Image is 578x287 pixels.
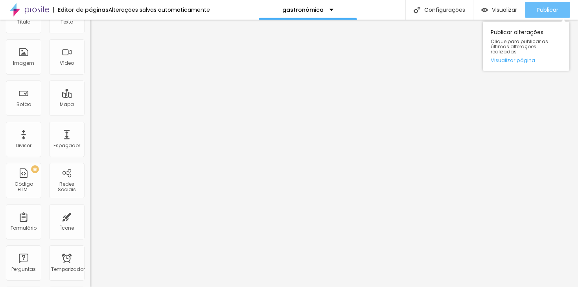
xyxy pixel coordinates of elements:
[90,20,578,287] iframe: Editor
[491,28,543,36] font: Publicar alterações
[51,266,85,272] font: Temporizador
[491,57,535,64] font: Visualizar página
[424,6,465,14] font: Configurações
[473,2,525,18] button: Visualizar
[17,101,31,108] font: Botão
[282,6,324,14] font: gastronômica
[11,266,36,272] font: Perguntas
[17,18,30,25] font: Título
[491,38,548,55] font: Clique para publicar as últimas alterações realizadas
[15,181,33,193] font: Código HTML
[537,6,558,14] font: Publicar
[11,225,37,231] font: Formulário
[481,7,488,13] img: view-1.svg
[60,101,74,108] font: Mapa
[16,142,31,149] font: Divisor
[491,58,561,63] a: Visualizar página
[60,225,74,231] font: Ícone
[53,142,80,149] font: Espaçador
[525,2,570,18] button: Publicar
[13,60,34,66] font: Imagem
[58,181,76,193] font: Redes Sociais
[60,60,74,66] font: Vídeo
[58,6,109,14] font: Editor de páginas
[492,6,517,14] font: Visualizar
[109,6,210,14] font: Alterações salvas automaticamente
[414,7,420,13] img: Ícone
[61,18,73,25] font: Texto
